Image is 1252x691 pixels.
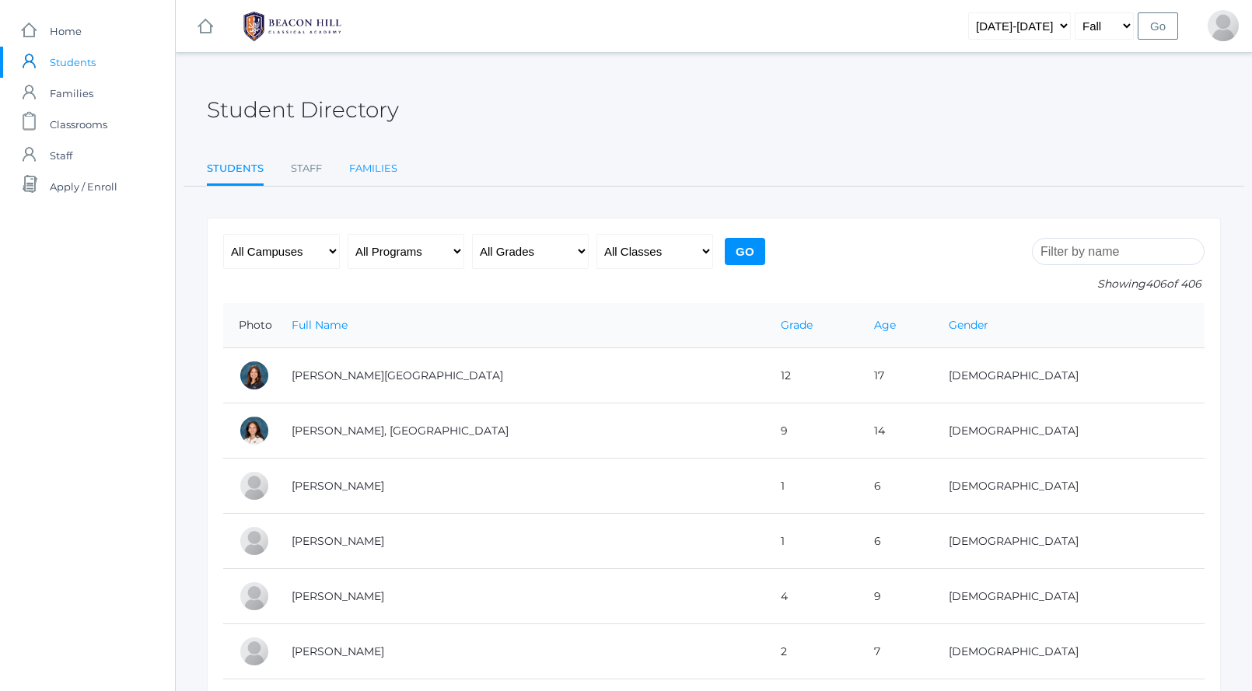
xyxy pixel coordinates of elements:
td: 1 [765,459,859,514]
input: Filter by name [1032,238,1205,265]
a: Students [207,153,264,187]
p: Showing of 406 [1032,276,1205,292]
div: Amelia Adams [239,581,270,612]
img: BHCALogos-05-308ed15e86a5a0abce9b8dd61676a3503ac9727e845dece92d48e8588c001991.png [234,7,351,46]
div: Charlotte Abdulla [239,360,270,391]
div: Phoenix Abdulla [239,415,270,446]
td: 4 [765,569,859,624]
td: 2 [765,624,859,679]
td: [PERSON_NAME] [276,514,765,569]
th: Photo [223,303,276,348]
div: Jack Adams [239,636,270,667]
td: [PERSON_NAME] [276,569,765,624]
td: 6 [859,514,933,569]
span: 406 [1145,277,1166,291]
td: [PERSON_NAME], [GEOGRAPHIC_DATA] [276,403,765,459]
td: [PERSON_NAME][GEOGRAPHIC_DATA] [276,348,765,403]
a: Gender [949,318,988,332]
h2: Student Directory [207,98,399,122]
td: 1 [765,514,859,569]
td: 9 [859,569,933,624]
td: [DEMOGRAPHIC_DATA] [933,403,1205,459]
td: [DEMOGRAPHIC_DATA] [933,624,1205,679]
td: [PERSON_NAME] [276,624,765,679]
span: Apply / Enroll [50,171,117,202]
td: [DEMOGRAPHIC_DATA] [933,348,1205,403]
td: [DEMOGRAPHIC_DATA] [933,569,1205,624]
td: 7 [859,624,933,679]
a: Grade [781,318,813,332]
td: [DEMOGRAPHIC_DATA] [933,514,1205,569]
input: Go [725,238,765,265]
td: [DEMOGRAPHIC_DATA] [933,459,1205,514]
div: Ruiwen Lee [1208,10,1239,41]
a: Age [874,318,896,332]
span: Home [50,16,82,47]
div: Dominic Abrea [239,470,270,501]
td: 6 [859,459,933,514]
a: Staff [291,153,322,184]
td: [PERSON_NAME] [276,459,765,514]
a: Full Name [292,318,348,332]
span: Staff [50,140,72,171]
div: Grayson Abrea [239,525,270,557]
span: Classrooms [50,109,107,140]
td: 12 [765,348,859,403]
span: Families [50,78,93,109]
input: Go [1138,12,1178,40]
td: 14 [859,403,933,459]
span: Students [50,47,96,78]
a: Families [349,153,397,184]
td: 17 [859,348,933,403]
td: 9 [765,403,859,459]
